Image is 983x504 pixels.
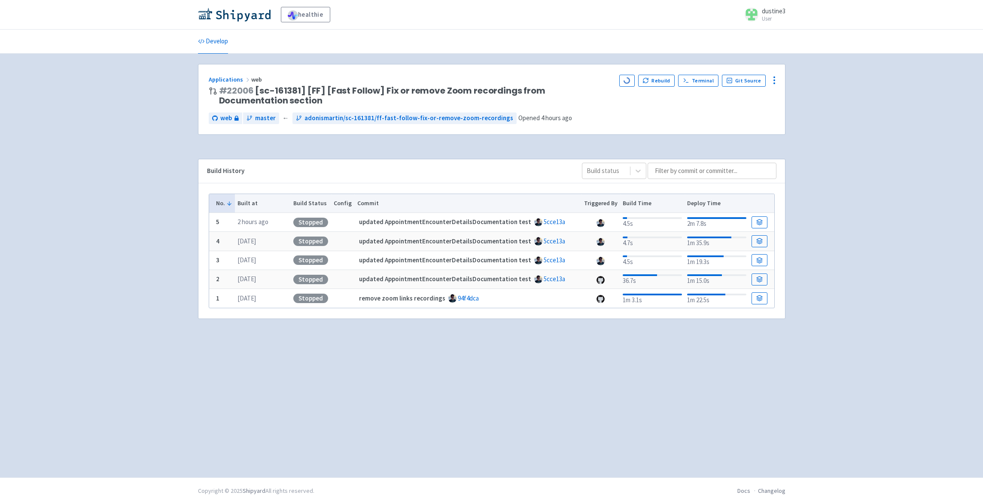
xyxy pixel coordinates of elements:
th: Commit [354,194,581,213]
div: 36.7s [623,273,682,286]
th: Build Status [291,194,331,213]
time: 2 hours ago [237,218,268,226]
a: #22006 [219,85,254,97]
b: 5 [216,218,219,226]
span: Opened [518,114,572,122]
span: web [251,76,263,83]
a: Build Details [752,216,767,228]
strong: updated AppointmentEncounterDetailsDocumentation test [359,256,531,264]
th: Build Time [620,194,685,213]
a: Git Source [722,75,766,87]
time: [DATE] [237,275,256,283]
th: Triggered By [581,194,620,213]
a: adonismartin/sc-161381/ff-fast-follow-fix-or-remove-zoom-recordings [292,112,517,124]
th: Deploy Time [685,194,749,213]
a: dustine3 User [740,8,785,21]
a: Build Details [752,235,767,247]
span: web [220,113,232,123]
strong: updated AppointmentEncounterDetailsDocumentation test [359,275,531,283]
b: 1 [216,294,219,302]
b: 2 [216,275,219,283]
div: 4.7s [623,235,682,248]
a: Applications [209,76,251,83]
button: Rebuild [638,75,675,87]
a: Shipyard [243,487,265,495]
a: Develop [198,30,228,54]
div: 1m 22.5s [687,292,746,305]
a: Terminal [678,75,718,87]
time: [DATE] [237,256,256,264]
a: master [243,112,279,124]
time: [DATE] [237,237,256,245]
b: 3 [216,256,219,264]
strong: updated AppointmentEncounterDetailsDocumentation test [359,237,531,245]
a: web [209,112,242,124]
div: Stopped [293,294,328,303]
a: Build Details [752,292,767,304]
div: Stopped [293,218,328,227]
div: 1m 19.3s [687,254,746,267]
div: 1m 15.0s [687,273,746,286]
a: Build Details [752,254,767,266]
a: 5cce13a [544,275,565,283]
div: 4.5s [623,216,682,229]
div: 1m 35.9s [687,235,746,248]
div: 2m 7.8s [687,216,746,229]
a: 94f4dca [458,294,479,302]
img: Shipyard logo [198,8,271,21]
span: dustine3 [762,7,785,15]
div: Stopped [293,275,328,284]
div: 4.5s [623,254,682,267]
th: Config [331,194,355,213]
a: 5cce13a [544,218,565,226]
div: Copyright © 2025 All rights reserved. [198,486,314,495]
div: Stopped [293,255,328,265]
strong: updated AppointmentEncounterDetailsDocumentation test [359,218,531,226]
b: 4 [216,237,219,245]
a: Docs [737,487,750,495]
a: Build Details [752,273,767,285]
small: User [762,16,785,21]
span: adonismartin/sc-161381/ff-fast-follow-fix-or-remove-zoom-recordings [304,113,513,123]
a: Changelog [758,487,785,495]
time: 4 hours ago [541,114,572,122]
div: 1m 3.1s [623,292,682,305]
a: 5cce13a [544,237,565,245]
a: healthie [281,7,330,22]
button: No. [216,199,232,208]
span: ← [283,113,289,123]
span: [sc-161381] [FF] [Fast Follow] Fix or remove Zoom recordings from Documentation section [219,86,612,106]
input: Filter by commit or committer... [648,163,776,179]
div: Stopped [293,237,328,246]
span: master [255,113,276,123]
button: Loading [619,75,635,87]
div: Build History [207,166,568,176]
th: Built at [235,194,291,213]
strong: remove zoom links recordings [359,294,445,302]
time: [DATE] [237,294,256,302]
a: 5cce13a [544,256,565,264]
